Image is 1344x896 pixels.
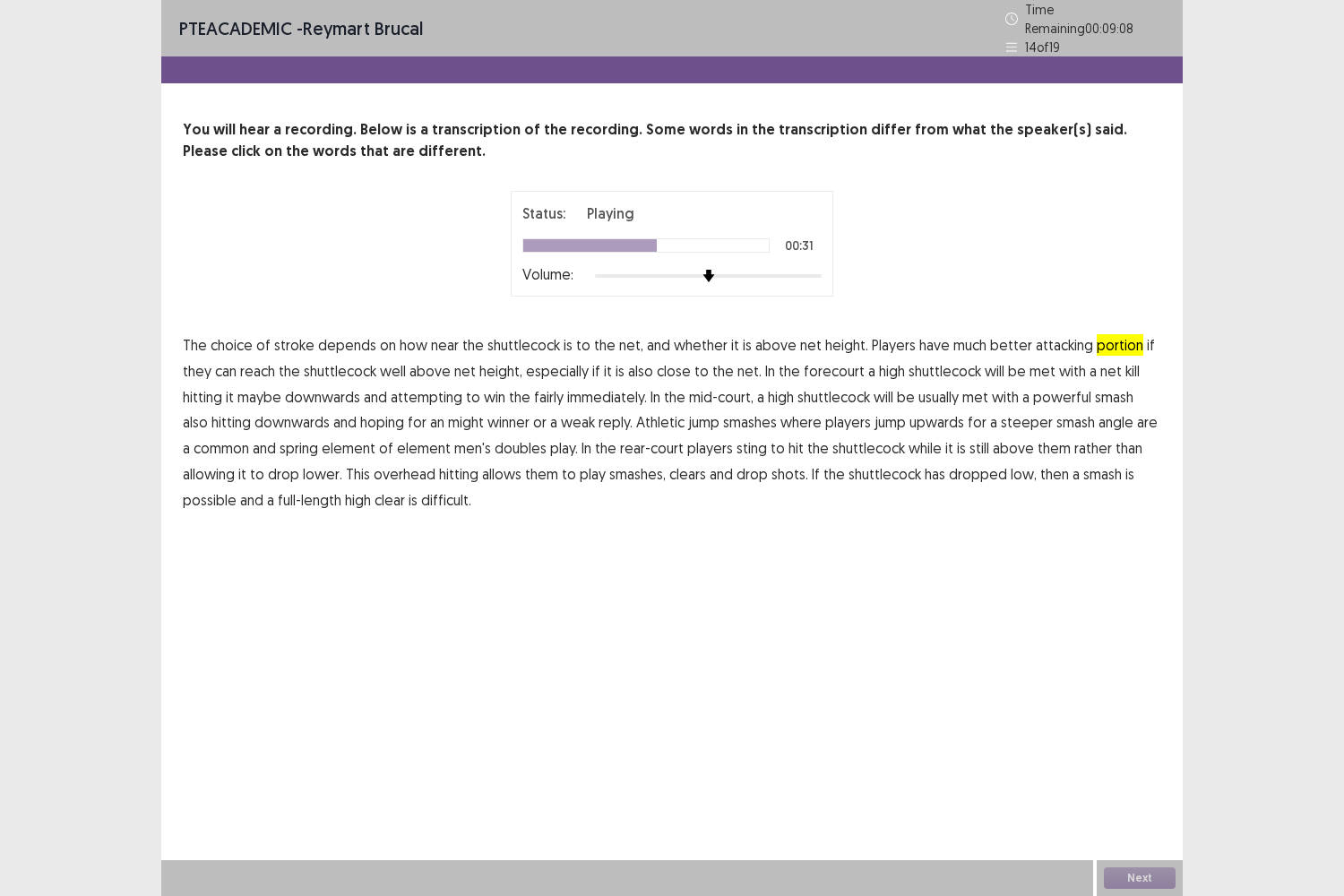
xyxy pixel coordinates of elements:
span: and [647,334,670,356]
span: it [604,360,612,382]
p: Status: [522,202,565,224]
span: maybe [237,386,281,408]
span: a [183,437,190,459]
span: much [953,334,986,356]
span: they [183,360,211,382]
span: is [564,334,573,356]
span: better [990,334,1032,356]
span: the [279,360,300,382]
span: a [868,360,875,382]
span: If [812,463,820,485]
span: hoping [360,411,404,433]
span: close [657,360,691,382]
span: the [779,360,800,382]
span: is [409,489,418,511]
span: clear [375,489,405,511]
span: and [253,437,276,459]
span: if [592,360,600,382]
span: net [454,360,476,382]
span: lower. [303,463,342,485]
span: Athletic [636,411,685,433]
span: might [448,411,484,433]
span: and [240,489,263,511]
span: to [562,463,576,485]
span: attacking [1036,334,1093,356]
span: with [1059,360,1086,382]
span: it [238,463,246,485]
span: a [1090,360,1097,382]
span: while [909,437,942,459]
span: and [710,463,733,485]
span: kill [1125,360,1140,382]
span: or [533,411,547,433]
span: to [466,386,480,408]
span: smashes, [609,463,666,485]
span: whether [674,334,728,356]
span: reply. [599,411,633,433]
span: high [768,386,794,408]
span: shuttlecock [487,334,560,356]
span: the [664,386,685,408]
span: a [1073,463,1080,485]
span: The [183,334,207,356]
span: choice [211,334,253,356]
span: smash [1083,463,1122,485]
span: above [409,360,451,382]
span: have [919,334,950,356]
span: and [333,411,357,433]
span: This [346,463,370,485]
span: also [628,360,653,382]
span: it [226,386,234,408]
span: height, [479,360,522,382]
span: high [345,489,371,511]
span: of [379,437,393,459]
span: the [595,437,616,459]
span: shuttlecock [909,360,981,382]
span: the [712,360,734,382]
span: upwards [909,411,964,433]
span: a [550,411,557,433]
span: the [594,334,616,356]
span: play [580,463,606,485]
span: players [825,411,871,433]
span: allowing [183,463,235,485]
span: be [897,386,915,408]
span: are [1137,411,1158,433]
span: and [364,386,387,408]
span: them [1038,437,1071,459]
span: where [780,411,822,433]
p: You will hear a recording. Below is a transcription of the recording. Some words in the transcrip... [183,119,1161,162]
span: it [731,334,739,356]
span: attempting [391,386,462,408]
span: spring [280,437,318,459]
span: full-length [278,489,341,511]
img: arrow-thumb [702,270,715,282]
span: sting [737,437,767,459]
span: jump [874,411,906,433]
span: fairly [534,386,564,408]
span: downwards [285,386,360,408]
span: common [194,437,249,459]
span: for [408,411,426,433]
span: powerful [1033,386,1091,408]
span: element [322,437,375,459]
span: difficult. [421,489,471,511]
span: is [743,334,752,356]
span: still [969,437,989,459]
span: clears [669,463,706,485]
span: the [823,463,845,485]
span: near [431,334,459,356]
span: will [985,360,1004,382]
span: winner [487,411,530,433]
span: stroke [274,334,314,356]
span: drop [268,463,299,485]
span: hitting [439,463,478,485]
span: a [990,411,997,433]
span: a [1022,386,1030,408]
p: - Reymart Brucal [179,15,423,42]
p: Playing [587,202,634,224]
span: the [807,437,829,459]
span: low, [1011,463,1037,485]
span: well [380,360,406,382]
span: if [1147,334,1155,356]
